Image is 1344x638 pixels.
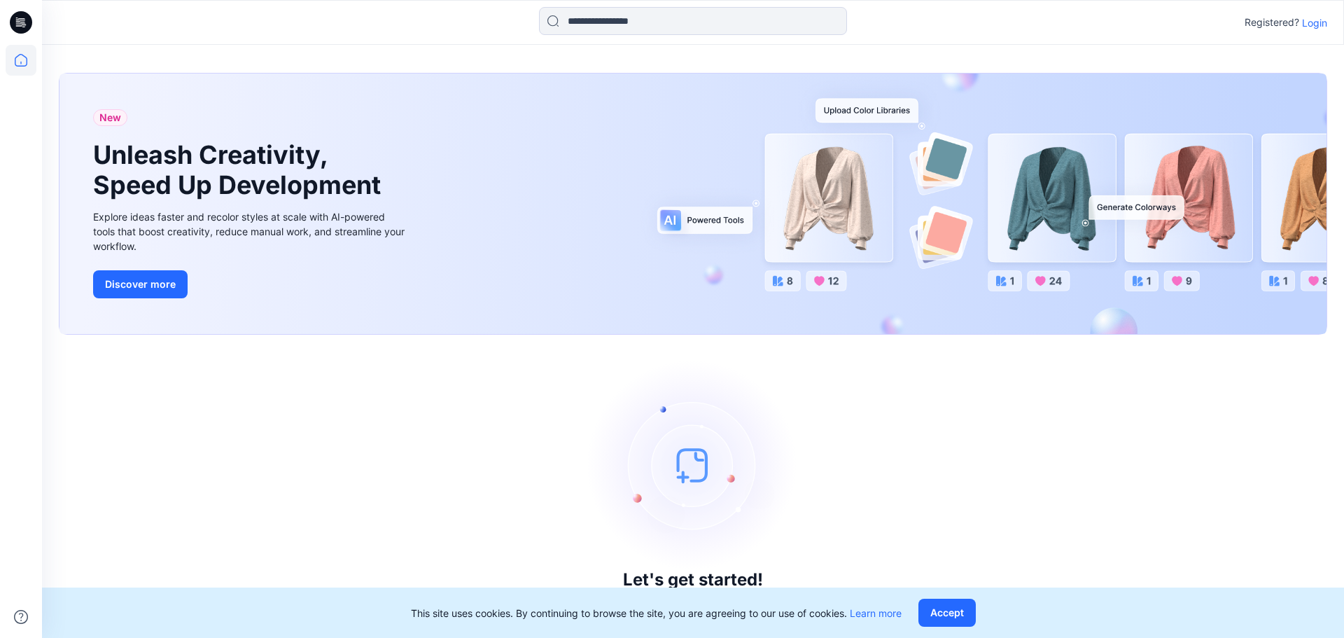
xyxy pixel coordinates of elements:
button: Accept [918,599,976,627]
p: Registered? [1245,14,1299,31]
span: New [99,109,121,126]
a: Discover more [93,270,408,298]
h1: Unleash Creativity, Speed Up Development [93,140,387,200]
p: This site uses cookies. By continuing to browse the site, you are agreeing to our use of cookies. [411,606,902,620]
a: Learn more [850,607,902,619]
button: Discover more [93,270,188,298]
p: Login [1302,15,1327,30]
div: Explore ideas faster and recolor styles at scale with AI-powered tools that boost creativity, red... [93,209,408,254]
img: empty-state-image.svg [588,360,798,570]
h3: Let's get started! [623,570,763,590]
